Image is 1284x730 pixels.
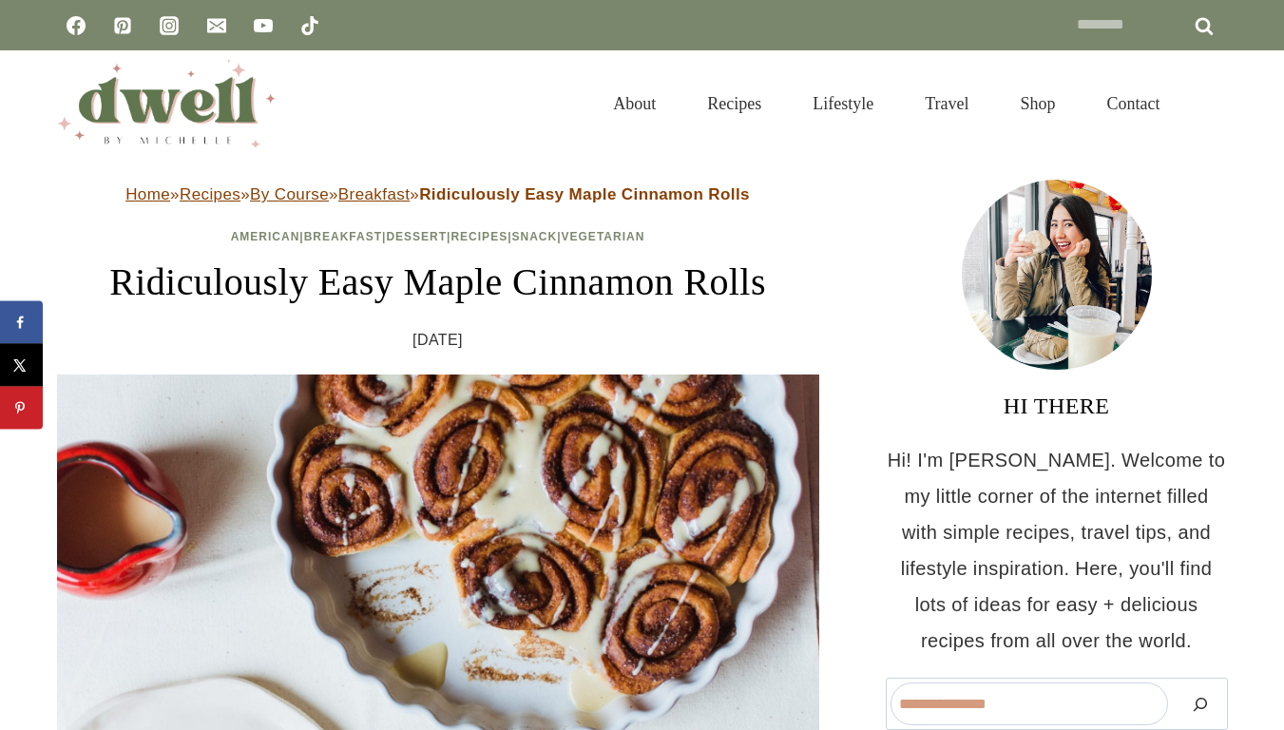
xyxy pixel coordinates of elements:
[1082,70,1186,137] a: Contact
[512,230,558,243] a: Snack
[104,7,142,45] a: Pinterest
[231,230,645,243] span: | | | | |
[198,7,236,45] a: Email
[994,70,1081,137] a: Shop
[57,254,819,311] h1: Ridiculously Easy Maple Cinnamon Rolls
[231,230,300,243] a: American
[450,230,508,243] a: Recipes
[150,7,188,45] a: Instagram
[338,185,410,203] a: Breakfast
[587,70,1185,137] nav: Primary Navigation
[886,389,1228,423] h3: HI THERE
[1178,682,1223,725] button: Search
[681,70,787,137] a: Recipes
[244,7,282,45] a: YouTube
[125,185,750,203] span: » » » »
[412,326,463,355] time: [DATE]
[899,70,994,137] a: Travel
[419,185,750,203] strong: Ridiculously Easy Maple Cinnamon Rolls
[1196,87,1228,120] button: View Search Form
[57,60,276,147] img: DWELL by michelle
[250,185,329,203] a: By Course
[125,185,170,203] a: Home
[304,230,382,243] a: Breakfast
[886,442,1228,659] p: Hi! I'm [PERSON_NAME]. Welcome to my little corner of the internet filled with simple recipes, tr...
[787,70,899,137] a: Lifestyle
[57,7,95,45] a: Facebook
[587,70,681,137] a: About
[386,230,447,243] a: Dessert
[180,185,240,203] a: Recipes
[562,230,645,243] a: Vegetarian
[291,7,329,45] a: TikTok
